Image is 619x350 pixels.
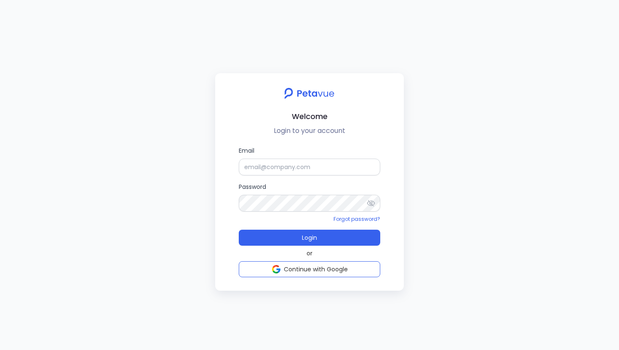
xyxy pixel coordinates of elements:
input: Email [239,159,380,175]
span: Login [302,233,317,242]
h2: Welcome [222,110,397,122]
button: Continue with Google [239,261,380,277]
a: Forgot password? [334,215,380,223]
span: Continue with Google [284,265,348,273]
input: Password [239,195,380,212]
p: Login to your account [222,126,397,136]
button: Login [239,230,380,246]
span: or [307,249,312,258]
label: Email [239,146,380,175]
img: petavue logo [279,83,340,103]
label: Password [239,182,380,212]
